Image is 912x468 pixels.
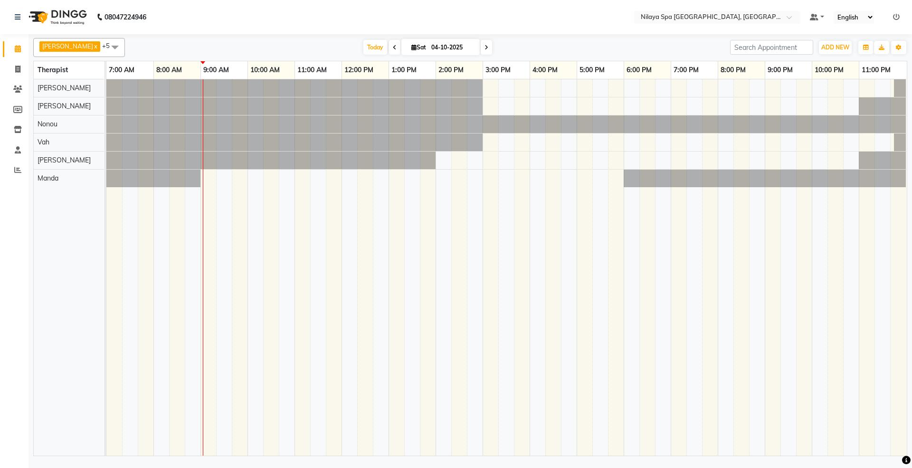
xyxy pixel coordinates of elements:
[102,42,117,49] span: +5
[428,40,476,55] input: 2025-10-04
[718,63,748,77] a: 8:00 PM
[248,63,282,77] a: 10:00 AM
[106,63,137,77] a: 7:00 AM
[819,41,852,54] button: ADD NEW
[295,63,329,77] a: 11:00 AM
[93,42,97,50] a: x
[530,63,560,77] a: 4:00 PM
[624,63,654,77] a: 6:00 PM
[671,63,701,77] a: 7:00 PM
[38,174,58,182] span: Manda
[483,63,513,77] a: 3:00 PM
[38,102,91,110] span: [PERSON_NAME]
[38,120,57,128] span: Nonou
[812,63,846,77] a: 10:00 PM
[104,4,146,30] b: 08047224946
[577,63,607,77] a: 5:00 PM
[730,40,813,55] input: Search Appointment
[38,66,68,74] span: Therapist
[409,44,428,51] span: Sat
[154,63,184,77] a: 8:00 AM
[38,84,91,92] span: [PERSON_NAME]
[38,156,91,164] span: [PERSON_NAME]
[765,63,795,77] a: 9:00 PM
[38,138,49,146] span: Vah
[363,40,387,55] span: Today
[872,430,902,458] iframe: chat widget
[24,4,89,30] img: logo
[436,63,466,77] a: 2:00 PM
[389,63,419,77] a: 1:00 PM
[821,44,849,51] span: ADD NEW
[201,63,231,77] a: 9:00 AM
[42,42,93,50] span: [PERSON_NAME]
[342,63,376,77] a: 12:00 PM
[859,63,893,77] a: 11:00 PM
